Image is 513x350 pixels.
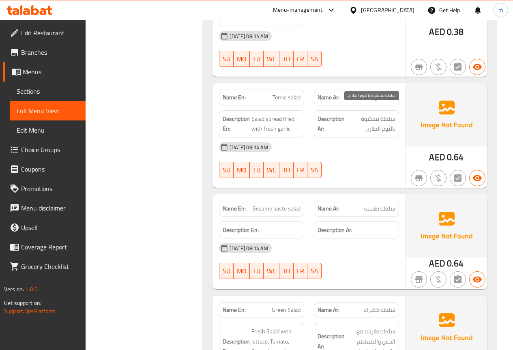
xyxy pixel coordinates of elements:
[430,170,446,186] button: Purchased item
[226,32,271,40] span: [DATE] 08:14 AM
[250,162,264,178] button: TU
[429,24,445,40] span: AED
[223,93,246,102] strong: Name En:
[253,53,260,65] span: TU
[250,51,264,67] button: TU
[307,263,322,279] button: SA
[346,114,395,134] span: سلطة محشوة بالثوم الطازج
[237,265,247,277] span: MO
[318,306,339,314] strong: Name Ar:
[219,51,234,67] button: SU
[279,51,294,67] button: TH
[365,93,395,102] span: سلطه توميه
[318,93,339,102] strong: Name Ar:
[4,306,56,316] a: Support.OpsPlatform
[311,53,318,65] span: SA
[469,59,485,75] button: Available
[294,51,307,67] button: FR
[318,225,352,235] strong: Description Ar:
[253,265,260,277] span: TU
[469,271,485,288] button: Available
[430,271,446,288] button: Purchased item
[3,237,86,257] a: Coverage Report
[264,51,279,67] button: WE
[294,263,307,279] button: FR
[237,53,247,65] span: MO
[3,198,86,218] a: Menu disclaimer
[223,114,250,134] strong: Description En:
[17,86,79,96] span: Sections
[429,149,445,165] span: AED
[253,204,301,213] span: Sesame paste salad
[21,164,79,174] span: Coupons
[10,120,86,140] a: Edit Menu
[469,170,485,186] button: Available
[3,62,86,82] a: Menus
[283,53,290,65] span: TH
[251,114,301,134] span: Salad spread filled with fresh garlic
[267,265,276,277] span: WE
[447,24,464,40] span: 0.38
[3,140,86,159] a: Choice Groups
[226,245,271,252] span: [DATE] 08:14 AM
[450,59,466,75] button: Not has choices
[430,59,446,75] button: Purchased item
[253,164,260,176] span: TU
[272,306,301,314] span: Green Salad
[10,101,86,120] a: Full Menu View
[234,51,250,67] button: MO
[23,67,79,77] span: Menus
[297,53,304,65] span: FR
[279,263,294,279] button: TH
[21,242,79,252] span: Coverage Report
[21,203,79,213] span: Menu disclaimer
[3,257,86,276] a: Grocery Checklist
[498,6,503,15] span: m
[364,204,395,213] span: سلطه طحينه
[406,83,487,146] img: Ae5nvW7+0k+MAAAAAElFTkSuQmCC
[4,298,41,308] span: Get support on:
[267,164,276,176] span: WE
[3,179,86,198] a: Promotions
[447,256,464,271] span: 0.64
[283,164,290,176] span: TH
[307,162,322,178] button: SA
[267,53,276,65] span: WE
[450,170,466,186] button: Not has choices
[411,59,427,75] button: Not branch specific item
[294,162,307,178] button: FR
[21,47,79,57] span: Branches
[429,256,445,271] span: AED
[10,82,86,101] a: Sections
[273,5,323,15] div: Menu-management
[17,125,79,135] span: Edit Menu
[318,204,339,213] strong: Name Ar:
[411,271,427,288] button: Not branch specific item
[297,164,304,176] span: FR
[364,306,395,314] span: سلطه خضراء
[21,184,79,193] span: Promotions
[237,164,247,176] span: MO
[307,51,322,67] button: SA
[219,263,234,279] button: SU
[223,164,230,176] span: SU
[223,306,246,314] strong: Name En:
[234,162,250,178] button: MO
[219,162,234,178] button: SU
[223,53,230,65] span: SU
[311,265,318,277] span: SA
[273,93,301,102] span: Tomia salad
[411,170,427,186] button: Not branch specific item
[223,225,259,235] strong: Description En:
[447,149,464,165] span: 0.64
[17,106,79,116] span: Full Menu View
[279,162,294,178] button: TH
[223,204,246,213] strong: Name En:
[406,194,487,258] img: Ae5nvW7+0k+MAAAAAElFTkSuQmCC
[283,265,290,277] span: TH
[264,263,279,279] button: WE
[3,218,86,237] a: Upsell
[25,284,38,294] span: 1.0.0
[226,144,271,151] span: [DATE] 08:14 AM
[3,23,86,43] a: Edit Restaurant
